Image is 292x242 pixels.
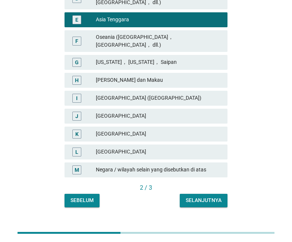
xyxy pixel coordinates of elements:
div: I [76,94,78,102]
div: F [75,37,78,45]
div: J [75,112,78,120]
div: [PERSON_NAME] dan Makau [96,76,222,85]
div: Sebelum [70,196,94,204]
div: M [75,166,79,174]
button: Selanjutnya [180,194,227,207]
div: Selanjutnya [186,196,222,204]
div: [GEOGRAPHIC_DATA] [96,148,222,156]
div: K [75,130,79,138]
div: E [75,16,78,24]
div: 2 / 3 [65,183,227,192]
div: [GEOGRAPHIC_DATA] ([GEOGRAPHIC_DATA]) [96,94,222,103]
div: Negara / wilayah selain yang disebutkan di atas [96,165,222,174]
div: Asia Tenggara [96,15,222,24]
button: Sebelum [65,194,100,207]
div: [US_STATE]， [US_STATE]， Saipan [96,58,222,67]
div: L [75,148,78,156]
div: H [75,76,79,84]
div: [GEOGRAPHIC_DATA] [96,112,222,121]
div: Oseania ([GEOGRAPHIC_DATA]， [GEOGRAPHIC_DATA]， dll.) [96,33,222,49]
div: [GEOGRAPHIC_DATA] [96,130,222,139]
div: G [75,58,79,66]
